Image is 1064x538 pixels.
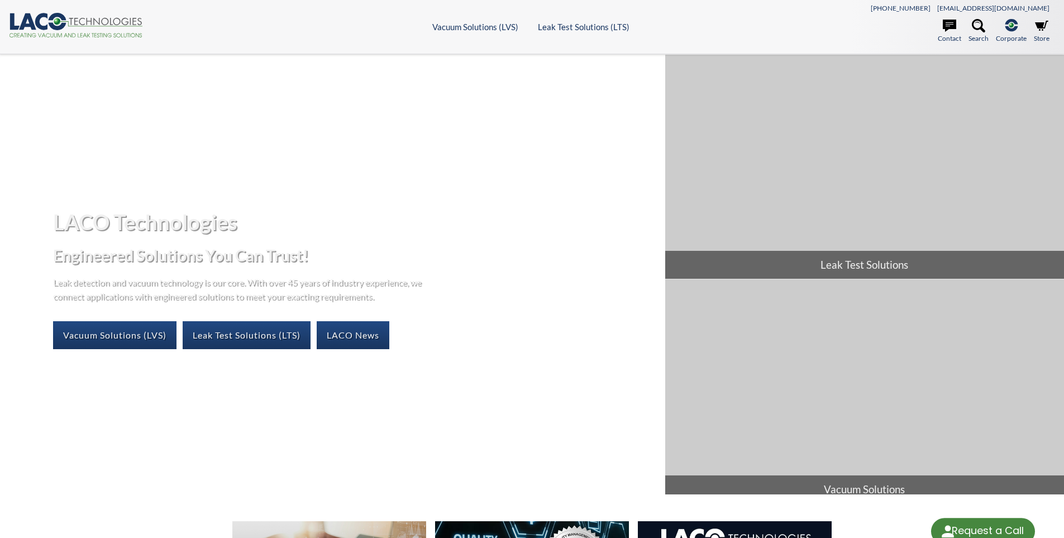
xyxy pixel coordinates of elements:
[665,251,1064,279] span: Leak Test Solutions
[183,321,311,349] a: Leak Test Solutions (LTS)
[871,4,931,12] a: [PHONE_NUMBER]
[665,279,1064,503] a: Vacuum Solutions
[665,55,1064,279] a: Leak Test Solutions
[996,33,1027,44] span: Corporate
[317,321,389,349] a: LACO News
[53,245,656,266] h2: Engineered Solutions You Can Trust!
[538,22,629,32] a: Leak Test Solutions (LTS)
[53,275,427,303] p: Leak detection and vacuum technology is our core. With over 45 years of industry experience, we c...
[53,208,656,236] h1: LACO Technologies
[53,321,176,349] a: Vacuum Solutions (LVS)
[938,19,961,44] a: Contact
[665,475,1064,503] span: Vacuum Solutions
[432,22,518,32] a: Vacuum Solutions (LVS)
[968,19,989,44] a: Search
[1034,19,1049,44] a: Store
[937,4,1049,12] a: [EMAIL_ADDRESS][DOMAIN_NAME]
